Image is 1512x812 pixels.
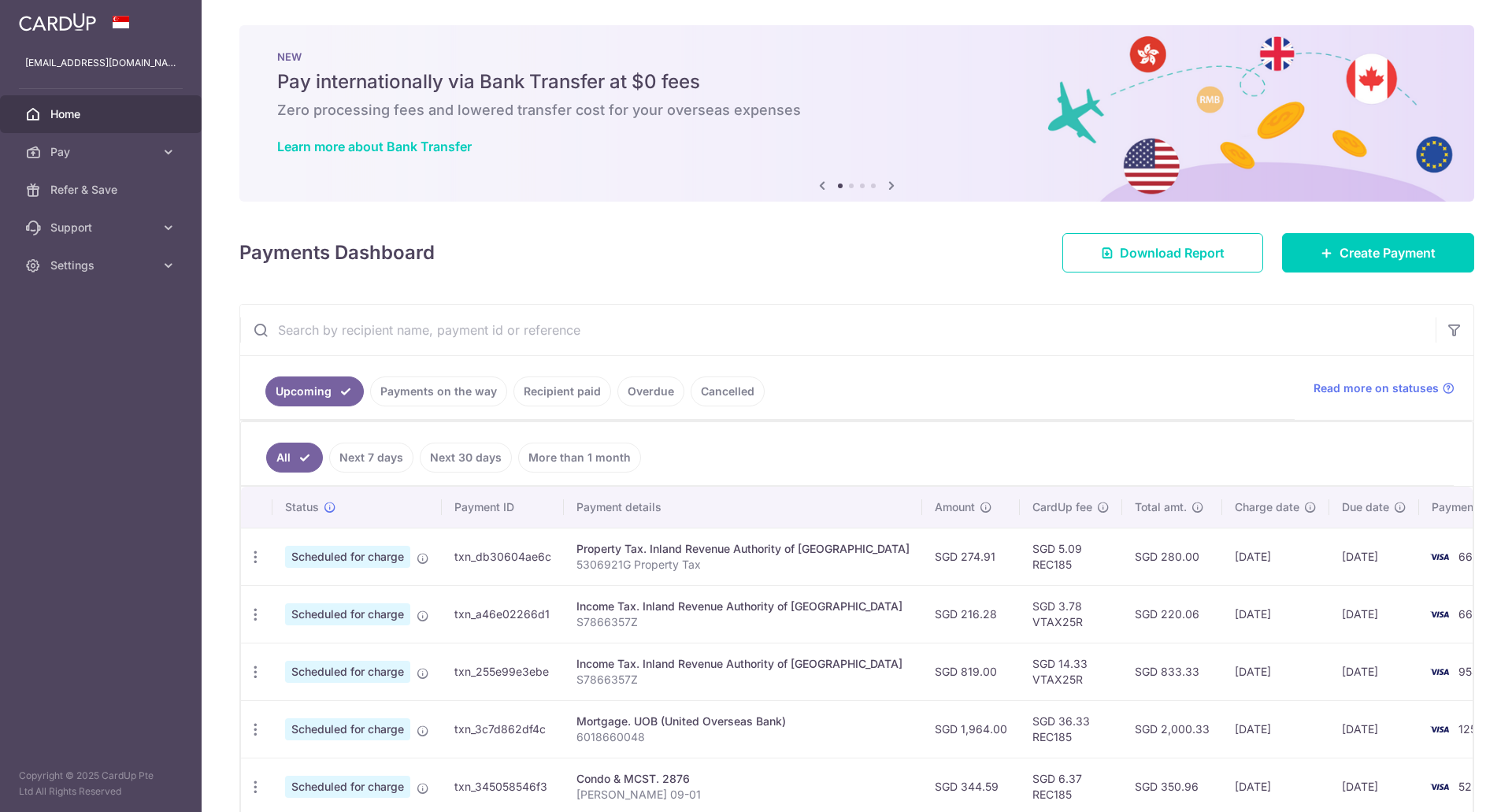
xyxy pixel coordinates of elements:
span: 1258 [1458,722,1484,736]
a: Create Payment [1282,233,1474,273]
span: 5235 [1458,780,1485,793]
td: txn_a46e02266d1 [442,585,564,643]
a: Overdue [617,376,684,406]
img: CardUp [19,13,96,32]
span: 9546 [1458,665,1486,678]
a: Download Report [1062,233,1263,273]
span: Scheduled for charge [285,603,410,625]
td: [DATE] [1222,643,1329,700]
div: Income Tax. Inland Revenue Authority of [GEOGRAPHIC_DATA] [576,656,910,672]
td: [DATE] [1329,700,1419,758]
td: [DATE] [1329,528,1419,585]
td: [DATE] [1222,700,1329,758]
td: txn_255e99e3ebe [442,643,564,700]
th: Payment ID [442,487,564,528]
td: SGD 5.09 REC185 [1020,528,1122,585]
h5: Pay internationally via Bank Transfer at $0 fees [277,69,1436,95]
td: [DATE] [1329,643,1419,700]
a: Next 7 days [329,443,413,473]
td: SGD 220.06 [1122,585,1222,643]
span: Scheduled for charge [285,546,410,568]
img: Bank Card [1424,547,1455,566]
img: Bank Card [1424,605,1455,624]
div: Condo & MCST. 2876 [576,771,910,787]
p: S7866357Z [576,672,910,688]
img: Bank Card [1424,662,1455,681]
span: Due date [1342,499,1389,515]
div: Mortgage. UOB (United Overseas Bank) [576,714,910,729]
a: Next 30 days [420,443,512,473]
span: Scheduled for charge [285,718,410,740]
div: Property Tax. Inland Revenue Authority of [GEOGRAPHIC_DATA] [576,541,910,557]
td: SGD 274.91 [922,528,1020,585]
p: 6018660048 [576,729,910,745]
td: [DATE] [1329,585,1419,643]
td: txn_db30604ae6c [442,528,564,585]
td: txn_3c7d862df4c [442,700,564,758]
td: SGD 819.00 [922,643,1020,700]
td: SGD 280.00 [1122,528,1222,585]
span: Settings [50,258,154,273]
td: SGD 833.33 [1122,643,1222,700]
td: [DATE] [1222,528,1329,585]
a: Recipient paid [513,376,611,406]
p: S7866357Z [576,614,910,630]
a: Upcoming [265,376,364,406]
input: Search by recipient name, payment id or reference [240,305,1436,355]
span: CardUp fee [1032,499,1092,515]
img: Bank Card [1424,720,1455,739]
span: Refer & Save [50,182,154,198]
span: Read more on statuses [1314,380,1439,396]
span: Scheduled for charge [285,661,410,683]
td: SGD 1,964.00 [922,700,1020,758]
a: More than 1 month [518,443,641,473]
div: Income Tax. Inland Revenue Authority of [GEOGRAPHIC_DATA] [576,599,910,614]
img: Bank Card [1424,777,1455,796]
span: 6676 [1458,550,1486,563]
span: Support [50,220,154,235]
h6: Zero processing fees and lowered transfer cost for your overseas expenses [277,101,1436,120]
th: Payment details [564,487,922,528]
p: 5306921G Property Tax [576,557,910,573]
p: NEW [277,50,1436,63]
span: Total amt. [1135,499,1187,515]
td: SGD 216.28 [922,585,1020,643]
a: Learn more about Bank Transfer [277,139,472,154]
span: Scheduled for charge [285,776,410,798]
span: Status [285,499,319,515]
td: SGD 36.33 REC185 [1020,700,1122,758]
span: Pay [50,144,154,160]
span: Amount [935,499,975,515]
p: [EMAIL_ADDRESS][DOMAIN_NAME] [25,55,176,71]
span: Create Payment [1340,243,1436,262]
a: Cancelled [691,376,765,406]
h4: Payments Dashboard [239,239,435,267]
td: SGD 3.78 VTAX25R [1020,585,1122,643]
td: [DATE] [1222,585,1329,643]
span: Home [50,106,154,122]
a: All [266,443,323,473]
span: 6676 [1458,607,1486,621]
img: Bank transfer banner [239,25,1474,202]
span: Download Report [1120,243,1225,262]
a: Read more on statuses [1314,380,1455,396]
td: SGD 2,000.33 [1122,700,1222,758]
span: Charge date [1235,499,1299,515]
td: SGD 14.33 VTAX25R [1020,643,1122,700]
p: [PERSON_NAME] 09-01 [576,787,910,803]
a: Payments on the way [370,376,507,406]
